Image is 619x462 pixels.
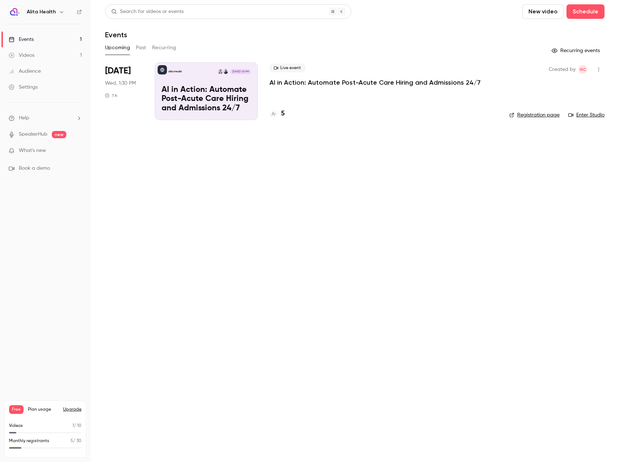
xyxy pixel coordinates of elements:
[105,65,131,77] span: [DATE]
[71,438,81,444] p: / 30
[9,438,49,444] p: Monthly registrants
[105,42,130,54] button: Upcoming
[9,6,21,18] img: Alita Health
[580,65,586,74] span: NC
[105,30,127,39] h1: Events
[9,52,34,59] div: Videos
[72,423,81,429] p: / 10
[509,111,560,119] a: Registration page
[63,407,81,412] button: Upgrade
[9,68,41,75] div: Audience
[230,69,251,74] span: [DATE] 1:30 PM
[19,131,47,138] a: SpeakerHub
[19,165,50,172] span: Book a demo
[152,42,176,54] button: Recurring
[269,64,305,72] span: Live event
[269,109,285,119] a: 5
[162,85,251,113] p: AI in Action: Automate Post-Acute Care Hiring and Admissions 24/7
[105,80,136,87] span: Wed, 1:30 PM
[73,148,82,154] iframe: Noticeable Trigger
[28,407,59,412] span: Plan usage
[52,131,66,138] span: new
[9,423,23,429] p: Videos
[269,78,481,87] a: AI in Action: Automate Post-Acute Care Hiring and Admissions 24/7
[71,439,73,443] span: 5
[19,147,46,154] span: What's new
[549,65,576,74] span: Created by
[548,45,605,56] button: Recurring events
[9,36,34,43] div: Events
[27,8,56,16] h6: Alita Health
[522,4,564,19] button: New video
[223,69,228,74] img: Brett Seidita
[111,8,184,16] div: Search for videos or events
[566,4,605,19] button: Schedule
[19,114,29,122] span: Help
[578,65,587,74] span: Naor Chazan
[105,62,143,120] div: Oct 8 Wed, 1:30 PM (America/New York)
[9,84,38,91] div: Settings
[136,42,146,54] button: Past
[218,69,223,74] img: Matt Rosa
[155,62,258,120] a: AI in Action: Automate Post-Acute Care Hiring and Admissions 24/7Alita HealthBrett SeiditaMatt Ro...
[105,93,117,98] div: 1 h
[168,70,182,73] p: Alita Health
[72,424,74,428] span: 1
[9,114,82,122] li: help-dropdown-opener
[9,405,24,414] span: Free
[281,109,285,119] h4: 5
[568,111,605,119] a: Enter Studio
